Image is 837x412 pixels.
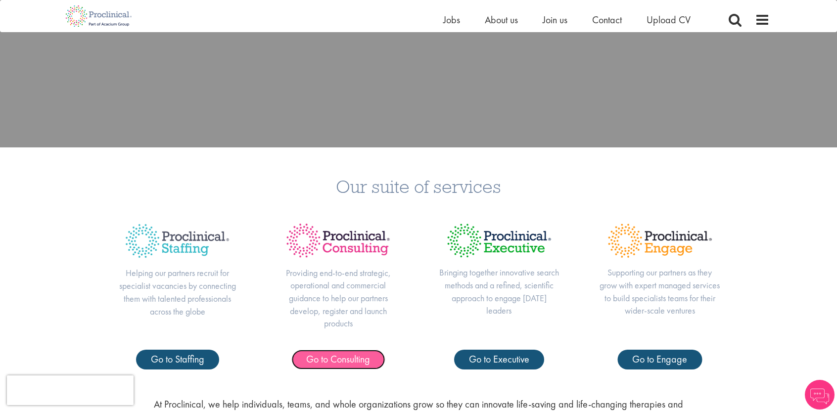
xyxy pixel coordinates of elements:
a: Upload CV [647,13,691,26]
span: Go to Staffing [151,353,204,366]
span: Go to Executive [469,353,529,366]
p: Supporting our partners as they grow with expert managed services to build specialists teams for ... [599,266,720,317]
a: Go to Consulting [291,350,385,369]
a: About us [485,13,518,26]
p: Bringing together innovative search methods and a refined, scientific approach to engage [DATE] l... [438,266,559,317]
span: Go to Engage [632,353,687,366]
a: Jobs [443,13,460,26]
a: Go to Executive [454,350,544,369]
a: Go to Engage [617,350,702,369]
a: Go to Staffing [136,350,219,369]
p: Helping our partners recruit for specialist vacancies by connecting them with talented profession... [117,267,238,318]
h3: Our suite of services [7,177,830,195]
iframe: reCAPTCHA [7,375,134,405]
img: Proclinical Title [117,215,238,267]
a: Contact [592,13,622,26]
img: Proclinical Title [599,215,720,266]
a: Join us [543,13,567,26]
img: Proclinical Title [278,215,399,266]
span: Go to Consulting [306,353,370,366]
img: Proclinical Title [438,215,559,266]
img: Chatbot [805,380,835,410]
p: Providing end-to-end strategic, operational and commercial guidance to help our partners develop,... [278,267,399,330]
